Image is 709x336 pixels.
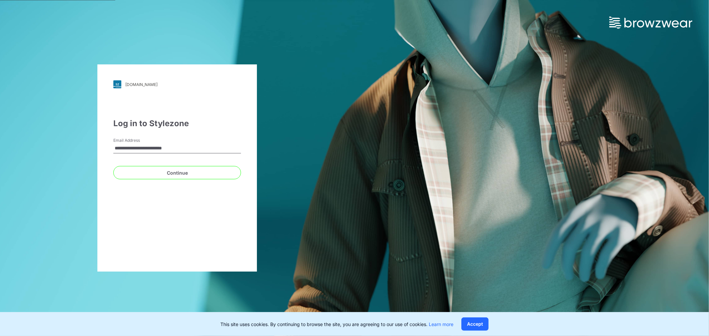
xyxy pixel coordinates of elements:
div: Log in to Stylezone [113,118,241,129]
p: This site uses cookies. By continuing to browse the site, you are agreeing to our use of cookies. [220,321,453,328]
div: [DOMAIN_NAME] [125,82,158,87]
button: Accept [461,317,489,331]
img: browzwear-logo.73288ffb.svg [609,17,692,29]
a: Learn more [429,321,453,327]
button: Continue [113,166,241,179]
img: svg+xml;base64,PHN2ZyB3aWR0aD0iMjgiIGhlaWdodD0iMjgiIHZpZXdCb3g9IjAgMCAyOCAyOCIgZmlsbD0ibm9uZSIgeG... [113,80,121,88]
a: [DOMAIN_NAME] [113,80,241,88]
label: Email Address [113,137,160,143]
